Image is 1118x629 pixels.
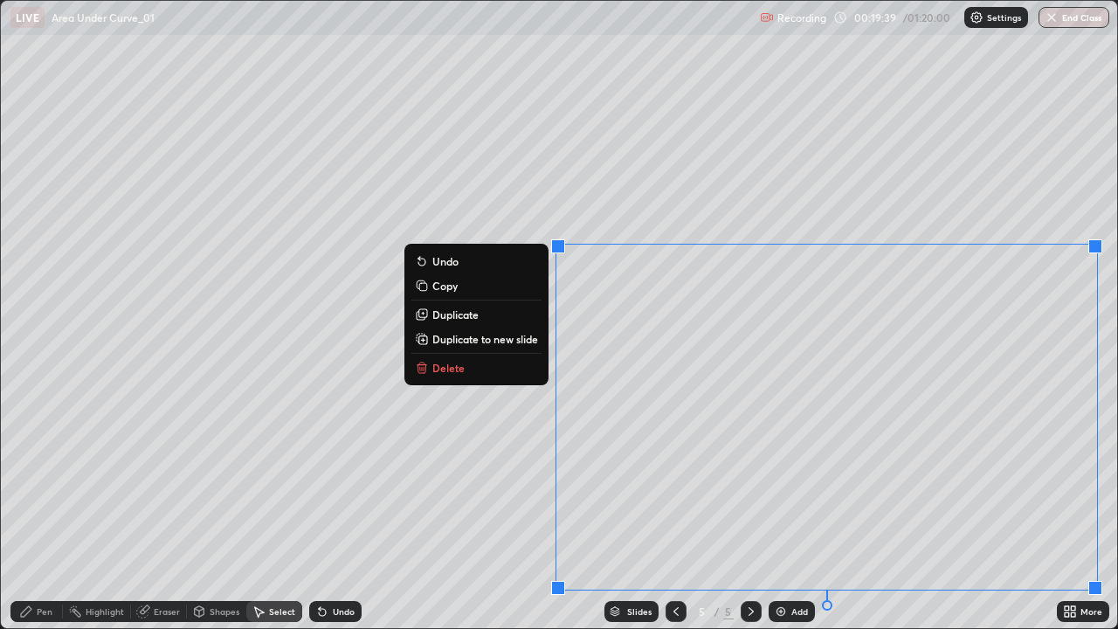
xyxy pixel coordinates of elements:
[970,10,983,24] img: class-settings-icons
[774,605,788,619] img: add-slide-button
[37,607,52,616] div: Pen
[86,607,124,616] div: Highlight
[432,361,465,375] p: Delete
[333,607,355,616] div: Undo
[411,275,542,296] button: Copy
[1039,7,1109,28] button: End Class
[411,251,542,272] button: Undo
[432,279,458,293] p: Copy
[16,10,39,24] p: LIVE
[432,332,538,346] p: Duplicate to new slide
[154,607,180,616] div: Eraser
[694,606,711,617] div: 5
[777,11,826,24] p: Recording
[760,10,774,24] img: recording.375f2c34.svg
[987,13,1021,22] p: Settings
[791,607,808,616] div: Add
[411,304,542,325] button: Duplicate
[432,308,479,321] p: Duplicate
[269,607,295,616] div: Select
[210,607,239,616] div: Shapes
[627,607,652,616] div: Slides
[52,10,155,24] p: Area Under Curve_01
[723,604,734,619] div: 5
[714,606,720,617] div: /
[1045,10,1059,24] img: end-class-cross
[411,357,542,378] button: Delete
[411,328,542,349] button: Duplicate to new slide
[1080,607,1102,616] div: More
[432,254,459,268] p: Undo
